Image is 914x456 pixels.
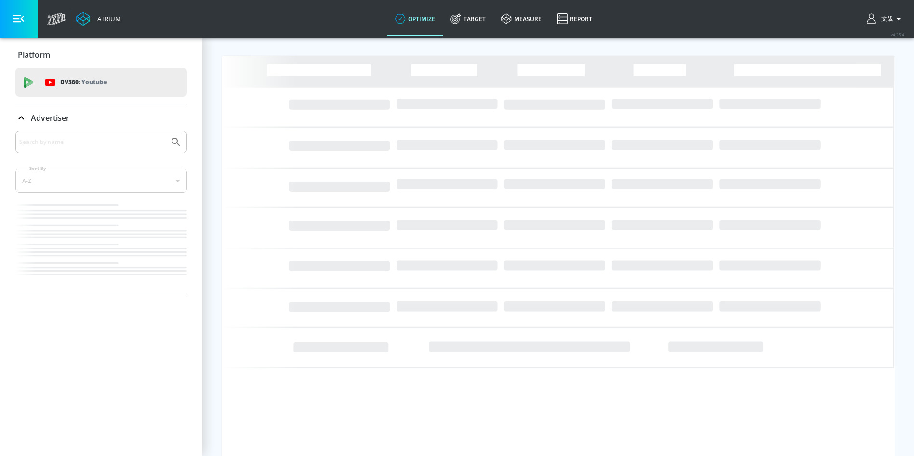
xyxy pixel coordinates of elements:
[15,200,187,294] nav: list of Advertiser
[15,104,187,131] div: Advertiser
[15,41,187,68] div: Platform
[15,131,187,294] div: Advertiser
[18,50,50,60] p: Platform
[891,32,904,37] span: v 4.25.4
[19,136,165,148] input: Search by name
[877,15,893,23] span: login as: fumiya.nakamura@mbk-digital.co.jp
[27,165,48,171] label: Sort By
[15,68,187,97] div: DV360: Youtube
[387,1,443,36] a: optimize
[493,1,549,36] a: measure
[867,13,904,25] button: 文哉
[549,1,600,36] a: Report
[76,12,121,26] a: Atrium
[15,169,187,193] div: A-Z
[60,77,107,88] p: DV360:
[443,1,493,36] a: Target
[93,14,121,23] div: Atrium
[31,113,69,123] p: Advertiser
[81,77,107,87] p: Youtube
